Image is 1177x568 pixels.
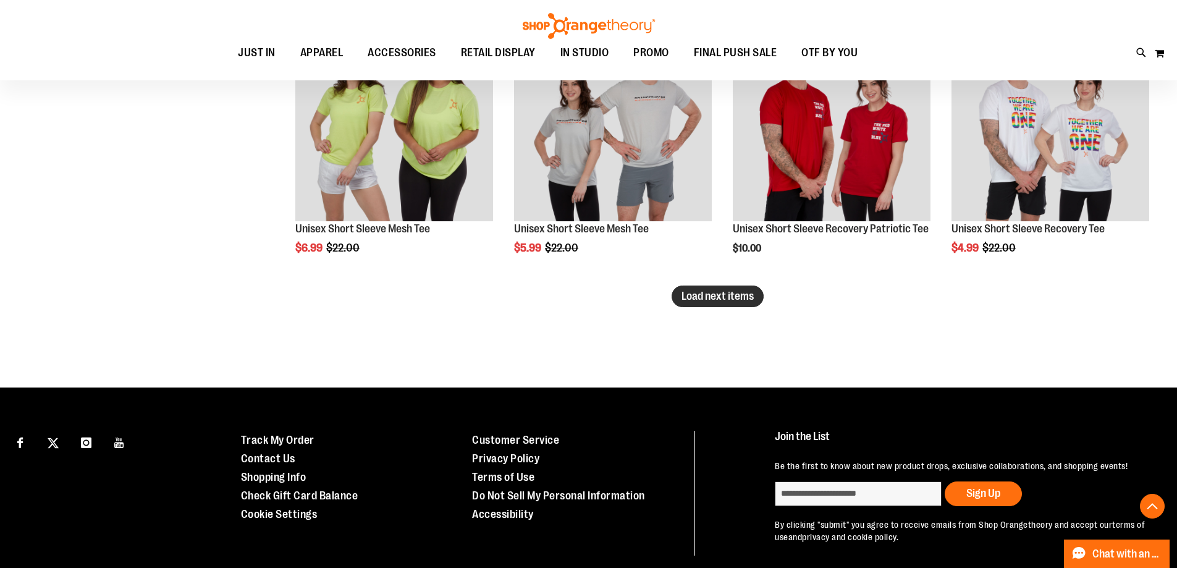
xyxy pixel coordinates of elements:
span: $5.99 [514,242,543,254]
a: Visit our X page [43,431,64,452]
span: $22.00 [545,242,580,254]
a: Contact Us [241,452,295,465]
a: Unisex Short Sleeve Recovery Patriotic Tee [733,223,929,235]
span: $22.00 [326,242,361,254]
a: APPAREL [288,39,356,67]
a: PROMO [621,39,681,67]
span: Chat with an Expert [1092,548,1162,560]
a: Product image for Unisex Short Sleeve Recovery Patriotic TeeNEW [733,23,930,223]
span: IN STUDIO [560,39,609,67]
span: OTF BY YOU [801,39,858,67]
a: Customer Service [472,434,559,446]
p: Be the first to know about new product drops, exclusive collaborations, and shopping events! [775,460,1149,472]
a: privacy and cookie policy. [802,532,898,542]
a: Unisex Short Sleeve Mesh Tee [514,223,649,235]
a: Privacy Policy [472,452,539,465]
span: $22.00 [982,242,1018,254]
a: Unisex Short Sleeve Mesh Tee [295,223,430,235]
p: By clicking "submit" you agree to receive emails from Shop Orangetheory and accept our and [775,519,1149,543]
span: Load next items [681,290,754,302]
span: JUST IN [238,39,276,67]
a: Visit our Instagram page [75,431,97,452]
a: Shopping Info [241,471,306,483]
a: Terms of Use [472,471,534,483]
span: APPAREL [300,39,344,67]
span: RETAIL DISPLAY [461,39,536,67]
a: ACCESSORIES [355,39,449,67]
a: IN STUDIO [548,39,622,67]
a: Unisex Short Sleeve Recovery Tee [951,223,1105,235]
span: Sign Up [966,487,1000,499]
a: FINAL PUSH SALE [681,39,790,67]
a: Product image for Unisex Short Sleeve Recovery TeeSALE [951,23,1149,223]
div: product [727,17,937,286]
img: Shop Orangetheory [521,13,657,39]
img: Twitter [48,438,59,449]
img: Product image for Unisex Short Sleeve Recovery Patriotic Tee [733,23,930,221]
span: PROMO [633,39,669,67]
div: product [289,17,499,286]
a: Do Not Sell My Personal Information [472,490,645,502]
button: Load next items [672,286,764,307]
button: Back To Top [1140,494,1165,519]
div: product [508,17,718,286]
div: product [945,17,1155,286]
a: terms of use [775,520,1145,542]
a: Product image for Unisex Short Sleeve Mesh TeeSALE [514,23,712,223]
span: ACCESSORIES [368,39,436,67]
a: Accessibility [472,508,534,520]
a: Product image for Unisex Short Sleeve Mesh TeeSALE [295,23,493,223]
a: Visit our Facebook page [9,431,31,452]
span: $10.00 [733,243,763,254]
img: Product image for Unisex Short Sleeve Mesh Tee [514,23,712,221]
a: JUST IN [226,39,288,67]
span: $6.99 [295,242,324,254]
input: enter email [775,481,942,506]
button: Sign Up [945,481,1022,506]
button: Chat with an Expert [1064,540,1170,568]
h4: Join the List [775,431,1149,454]
a: RETAIL DISPLAY [449,39,548,67]
a: Track My Order [241,434,314,446]
a: Check Gift Card Balance [241,490,358,502]
span: FINAL PUSH SALE [694,39,777,67]
a: Visit our Youtube page [109,431,130,452]
a: OTF BY YOU [789,39,870,67]
img: Product image for Unisex Short Sleeve Mesh Tee [295,23,493,221]
span: $4.99 [951,242,981,254]
a: Cookie Settings [241,508,318,520]
img: Product image for Unisex Short Sleeve Recovery Tee [951,23,1149,221]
